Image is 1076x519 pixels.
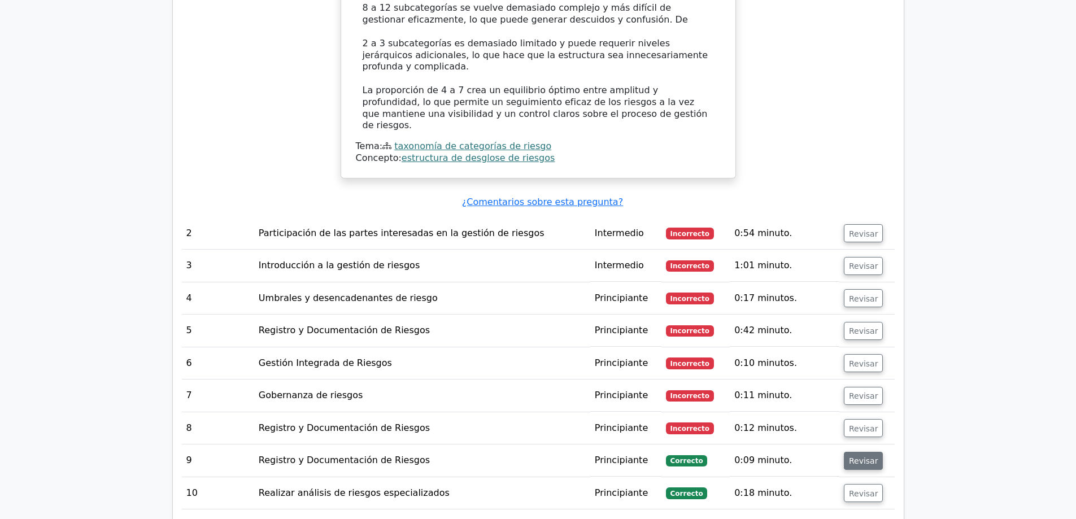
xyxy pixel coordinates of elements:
font: 0:12 minutos. [734,422,797,433]
font: Principiante [595,325,648,335]
font: 7 [186,390,192,400]
font: Revisar [849,294,878,303]
font: 0:17 minutos. [734,293,797,303]
font: 0:42 minuto. [734,325,792,335]
button: Revisar [844,354,883,372]
a: ¿Comentarios sobre esta pregunta? [462,197,623,207]
a: estructura de desglose de riesgos [402,152,555,163]
font: Incorrecto [670,425,709,433]
font: Introducción a la gestión de riesgos [259,260,420,271]
font: 1:01 minuto. [734,260,792,271]
font: Realizar análisis de riesgos especializados [259,487,450,498]
font: 6 [186,357,192,368]
button: Revisar [844,322,883,340]
font: Correcto [670,457,703,465]
font: Registro y Documentación de Riesgos [259,455,430,465]
font: Incorrecto [670,262,709,270]
font: 0:10 minutos. [734,357,797,368]
font: 3 [186,260,192,271]
font: Incorrecto [670,392,709,400]
font: 2 [186,228,192,238]
font: Incorrecto [670,360,709,368]
font: Revisar [849,391,878,400]
font: Umbrales y desencadenantes de riesgo [259,293,438,303]
font: Incorrecto [670,327,709,335]
button: Revisar [844,224,883,242]
button: Revisar [844,484,883,502]
font: Revisar [849,326,878,335]
font: Revisar [849,489,878,498]
font: Incorrecto [670,295,709,303]
font: Participación de las partes interesadas en la gestión de riesgos [259,228,544,238]
button: Revisar [844,257,883,275]
font: 4 [186,293,192,303]
font: Gestión Integrada de Riesgos [259,357,392,368]
font: Registro y Documentación de Riesgos [259,422,430,433]
font: Principiante [595,455,648,465]
font: Tema: [356,141,383,151]
font: 9 [186,455,192,465]
font: Correcto [670,490,703,498]
button: Revisar [844,419,883,437]
font: Principiante [595,357,648,368]
button: Revisar [844,387,883,405]
font: 0:11 minuto. [734,390,792,400]
font: 8 [186,422,192,433]
font: 0:18 minuto. [734,487,792,498]
font: Incorrecto [670,230,709,238]
font: Concepto: [356,152,402,163]
font: Revisar [849,424,878,433]
font: Gobernanza de riesgos [259,390,363,400]
font: Principiante [595,390,648,400]
button: Revisar [844,289,883,307]
font: 5 [186,325,192,335]
font: La proporción de 4 a 7 crea un equilibrio óptimo entre amplitud y profundidad, lo que permite un ... [363,85,708,130]
a: taxonomía de categorías de riesgo [394,141,551,151]
font: Intermedio [595,260,644,271]
font: 0:09 minuto. [734,455,792,465]
font: 10 [186,487,198,498]
font: 0:54 minuto. [734,228,792,238]
button: Revisar [844,452,883,470]
font: Registro y Documentación de Riesgos [259,325,430,335]
font: Principiante [595,487,648,498]
font: Revisar [849,456,878,465]
font: 8 a 12 subcategorías se vuelve demasiado complejo y más difícil de gestionar eficazmente, lo que ... [363,2,688,25]
font: Revisar [849,229,878,238]
font: Intermedio [595,228,644,238]
font: Revisar [849,261,878,271]
font: Principiante [595,422,648,433]
font: 2 a 3 subcategorías es demasiado limitado y puede requerir niveles jerárquicos adicionales, lo qu... [363,38,708,72]
font: Revisar [849,359,878,368]
font: Principiante [595,293,648,303]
